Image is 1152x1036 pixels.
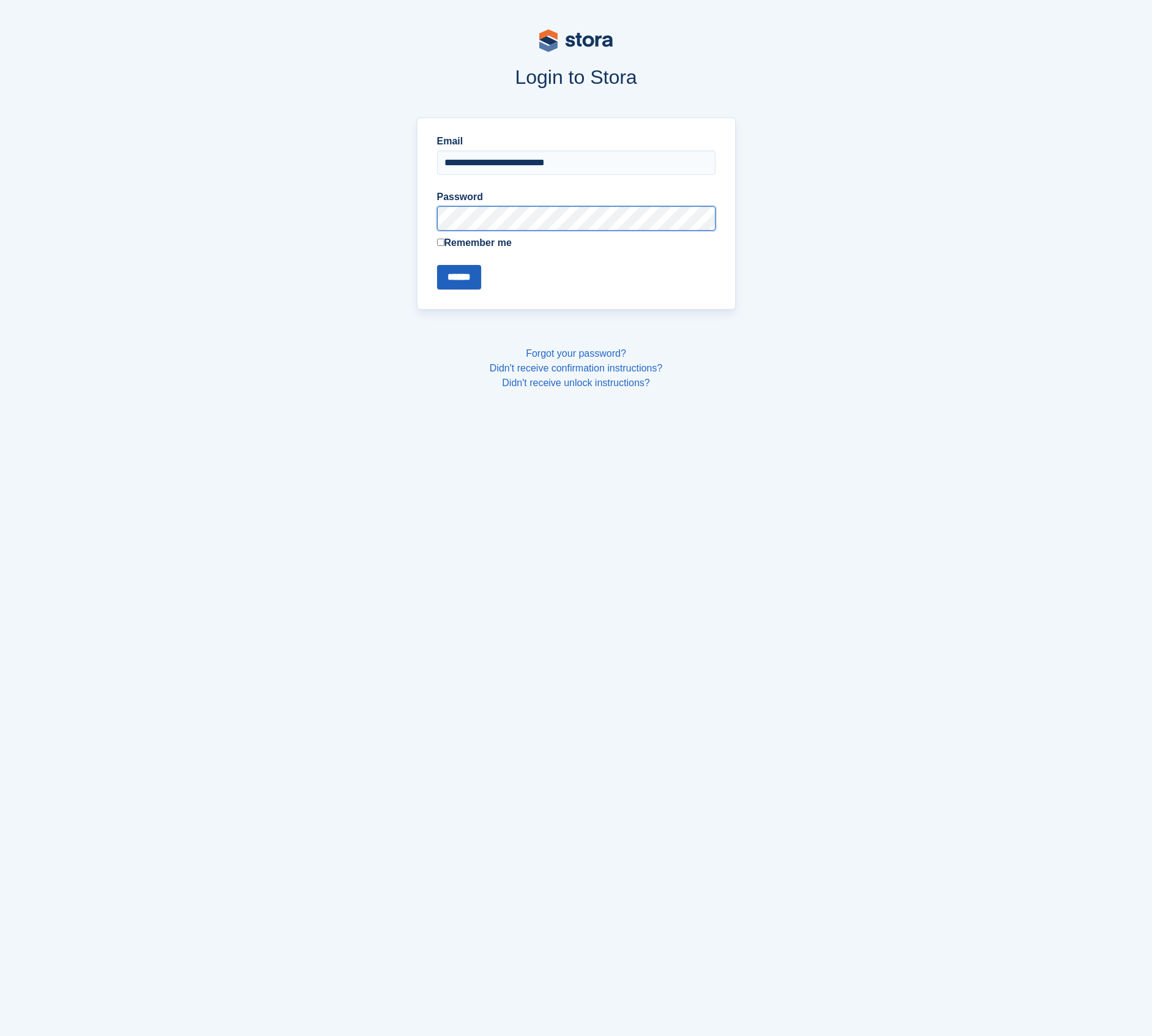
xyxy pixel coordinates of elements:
[539,29,613,52] img: stora-logo-53a41332b3708ae10de48c4981b4e9114cc0af31d8433b30ea865607fb682f29.svg
[526,348,626,359] a: Forgot your password?
[183,66,969,88] h1: Login to Stora
[437,134,716,149] label: Email
[437,236,716,250] label: Remember me
[502,378,649,388] a: Didn't receive unlock instructions?
[437,239,444,246] input: Remember me
[490,363,662,373] a: Didn't receive confirmation instructions?
[437,190,716,204] label: Password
